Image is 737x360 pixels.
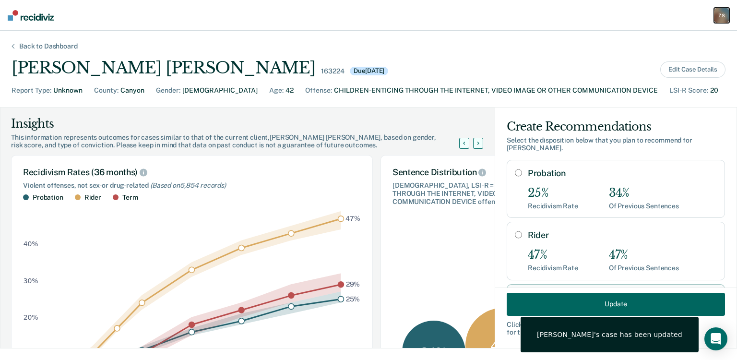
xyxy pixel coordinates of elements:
[609,186,679,200] div: 34%
[714,8,729,23] button: ZS
[537,330,682,339] span: [PERSON_NAME] 's case has been updated
[11,116,471,132] div: Insights
[8,42,89,50] div: Back to Dashboard
[24,240,38,248] text: 40%
[8,10,54,21] img: Recidiviz
[269,85,284,96] div: Age :
[156,85,180,96] div: Gender :
[94,85,119,96] div: County :
[710,85,718,96] div: 20
[609,248,679,262] div: 47%
[660,61,725,78] button: Edit Case Details
[23,181,361,190] div: Violent offenses, not sex- or drug-related
[24,313,38,321] text: 20%
[392,181,600,205] div: [DEMOGRAPHIC_DATA], LSI-R = 0-20, CHILDREN-ENTICING THROUGH THE INTERNET, VIDEO IMAGE OR OTHER CO...
[84,193,101,202] div: Rider
[528,230,717,240] label: Rider
[12,58,315,78] div: [PERSON_NAME] [PERSON_NAME]
[334,85,658,96] div: CHILDREN-ENTICING THROUGH THE INTERNET, VIDEO IMAGE OR OTHER COMMUNICATION DEVICE
[23,167,361,178] div: Recidivism Rates (36 months)
[507,320,725,336] div: Clicking " Update " will generate a downloadable report for the judge.
[528,264,578,272] div: Recidivism Rate
[528,248,578,262] div: 47%
[507,119,725,134] div: Create Recommendations
[321,67,344,75] div: 163224
[12,85,51,96] div: Report Type :
[182,85,258,96] div: [DEMOGRAPHIC_DATA]
[609,202,679,210] div: Of Previous Sentences
[346,280,360,288] text: 29%
[53,85,83,96] div: Unknown
[345,215,360,222] text: 47%
[346,295,360,302] text: 25%
[528,168,717,179] label: Probation
[33,193,63,202] div: Probation
[507,136,725,153] div: Select the disposition below that you plan to recommend for [PERSON_NAME] .
[704,327,727,350] div: Open Intercom Messenger
[11,133,471,150] div: This information represents outcomes for cases similar to that of the current client, [PERSON_NAM...
[392,167,600,178] div: Sentence Distribution
[150,181,226,189] span: (Based on 5,854 records )
[345,215,360,302] g: text
[285,85,294,96] div: 42
[350,67,388,75] div: Due [DATE]
[120,85,144,96] div: Canyon
[24,276,38,284] text: 30%
[609,264,679,272] div: Of Previous Sentences
[714,8,729,23] div: Z S
[507,292,725,315] button: Update
[305,85,332,96] div: Offense :
[528,202,578,210] div: Recidivism Rate
[528,186,578,200] div: 25%
[122,193,138,202] div: Term
[669,85,708,96] div: LSI-R Score :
